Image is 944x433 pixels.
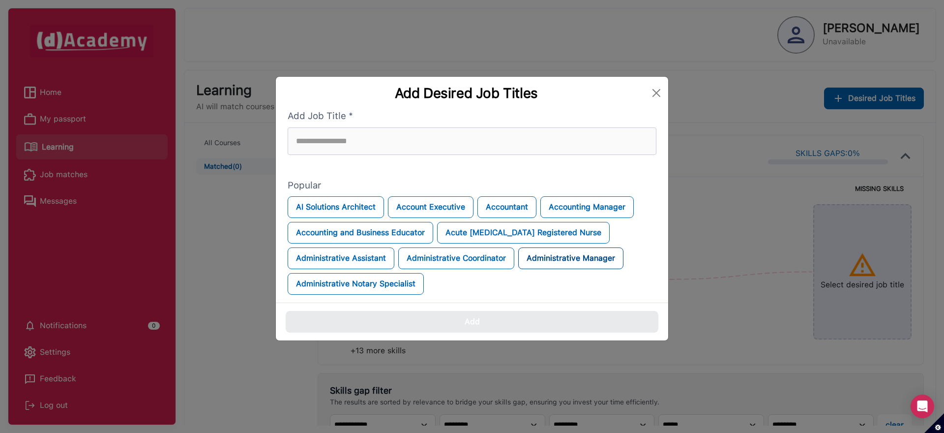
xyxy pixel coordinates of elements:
[288,109,656,124] label: Add Job Title *
[465,316,480,328] div: Add
[518,247,623,269] button: Administrative Manager
[924,413,944,433] button: Set cookie preferences
[288,247,394,269] button: Administrative Assistant
[288,179,656,193] label: Popular
[477,196,536,218] button: Accountant
[649,85,664,101] button: Close
[911,395,934,418] div: Open Intercom Messenger
[284,85,649,101] div: Add Desired Job Titles
[286,311,658,333] button: Add
[388,196,473,218] button: Account Executive
[288,196,384,218] button: AI Solutions Architect
[540,196,634,218] button: Accounting Manager
[398,247,514,269] button: Administrative Coordinator
[288,273,424,295] button: Administrative Notary Specialist
[288,222,433,244] button: Accounting and Business Educator
[437,222,610,244] button: Acute [MEDICAL_DATA] Registered Nurse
